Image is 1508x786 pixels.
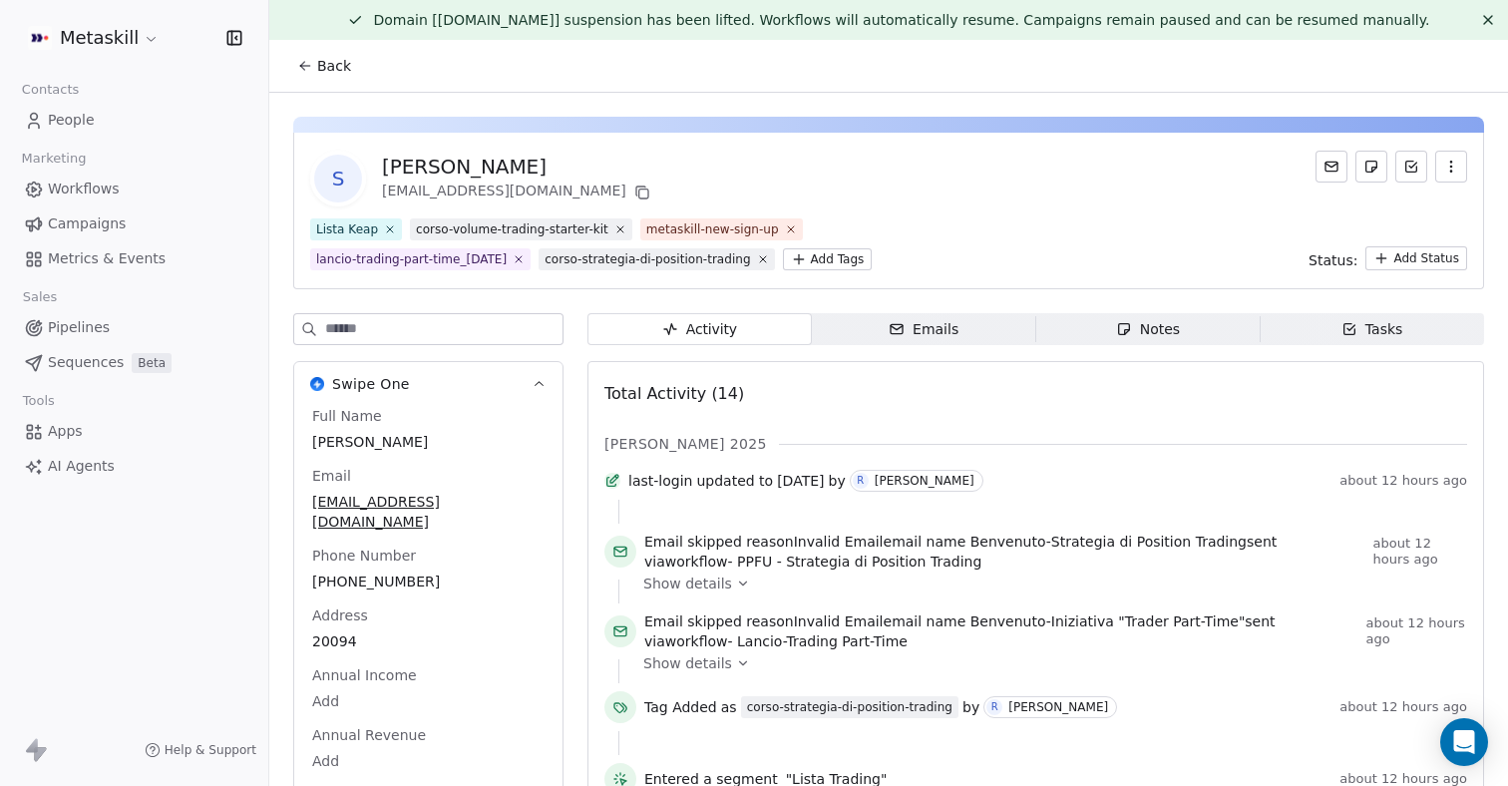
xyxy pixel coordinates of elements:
div: [PERSON_NAME] [1008,700,1108,714]
span: Back [317,56,351,76]
a: Apps [16,415,252,448]
span: Invalid Email [794,613,884,629]
span: [EMAIL_ADDRESS][DOMAIN_NAME] [312,492,545,532]
span: by [962,697,979,717]
span: Email skipped [644,613,742,629]
span: [DATE] [777,471,824,491]
span: Email skipped [644,534,742,550]
a: Campaigns [16,207,252,240]
a: Show details [643,574,1453,593]
span: Contacts [13,75,88,105]
span: Sequences [48,352,124,373]
span: Annual Income [308,665,421,685]
span: Swipe One [332,374,410,394]
span: Metrics & Events [48,248,166,269]
span: last-login [628,471,692,491]
div: [PERSON_NAME] [382,153,654,181]
span: Help & Support [165,742,256,758]
a: Show details [643,653,1453,673]
div: Open Intercom Messenger [1440,718,1488,766]
div: Notes [1116,319,1180,340]
span: Tools [14,386,63,416]
a: Metrics & Events [16,242,252,275]
div: corso-strategia-di-position-trading [545,250,750,268]
a: SequencesBeta [16,346,252,379]
a: AI Agents [16,450,252,483]
span: Full Name [308,406,386,426]
span: [PERSON_NAME] 2025 [604,434,767,454]
span: PPFU - Strategia di Position Trading [737,554,981,570]
span: Marketing [13,144,95,174]
span: Workflows [48,179,120,199]
span: as [721,697,737,717]
span: Address [308,605,372,625]
span: Total Activity (14) [604,384,744,403]
div: lancio-trading-part-time_[DATE] [316,250,507,268]
div: R [857,473,864,489]
div: corso-volume-trading-starter-kit [416,220,608,238]
div: R [991,699,998,715]
span: Phone Number [308,546,420,566]
span: reason email name sent via workflow - [644,611,1358,651]
a: Help & Support [145,742,256,758]
span: by [829,471,846,491]
div: Tasks [1341,319,1403,340]
button: Metaskill [24,21,164,55]
span: Add [312,751,545,771]
span: about 12 hours ago [1339,699,1467,715]
span: Invalid Email [794,534,884,550]
span: Pipelines [48,317,110,338]
span: Sales [14,282,66,312]
span: about 12 hours ago [1339,473,1467,489]
a: Workflows [16,173,252,205]
button: Back [285,48,363,84]
div: metaskill-new-sign-up [646,220,779,238]
div: [PERSON_NAME] [875,474,974,488]
span: Email [308,466,355,486]
img: Swipe One [310,377,324,391]
span: Benvenuto-Strategia di Position Trading [970,534,1247,550]
span: Show details [643,574,732,593]
span: Tag Added [644,697,717,717]
span: [PERSON_NAME] [312,432,545,452]
span: about 12 hours ago [1366,615,1467,647]
span: S [314,155,362,202]
span: Benvenuto-Iniziativa "Trader Part-Time" [970,613,1246,629]
div: Lista Keap [316,220,378,238]
span: updated to [696,471,773,491]
span: Apps [48,421,83,442]
span: Show details [643,653,732,673]
span: Status: [1309,250,1357,270]
button: Swipe OneSwipe One [294,362,563,406]
span: Domain [[DOMAIN_NAME]] suspension has been lifted. Workflows will automatically resume. Campaigns... [373,12,1429,28]
div: Emails [889,319,958,340]
span: reason email name sent via workflow - [644,532,1365,572]
div: corso-strategia-di-position-trading [747,698,952,716]
span: People [48,110,95,131]
a: Pipelines [16,311,252,344]
a: People [16,104,252,137]
div: [EMAIL_ADDRESS][DOMAIN_NAME] [382,181,654,204]
span: Metaskill [60,25,139,51]
span: Campaigns [48,213,126,234]
span: Beta [132,353,172,373]
span: [PHONE_NUMBER] [312,572,545,591]
span: Annual Revenue [308,725,430,745]
button: Add Status [1365,246,1467,270]
span: Add [312,691,545,711]
button: Add Tags [783,248,873,270]
span: AI Agents [48,456,115,477]
img: AVATAR%20METASKILL%20-%20Colori%20Positivo.png [28,26,52,50]
span: 20094 [312,631,545,651]
span: Lancio-Trading Part-Time [737,633,908,649]
span: about 12 hours ago [1373,536,1467,568]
